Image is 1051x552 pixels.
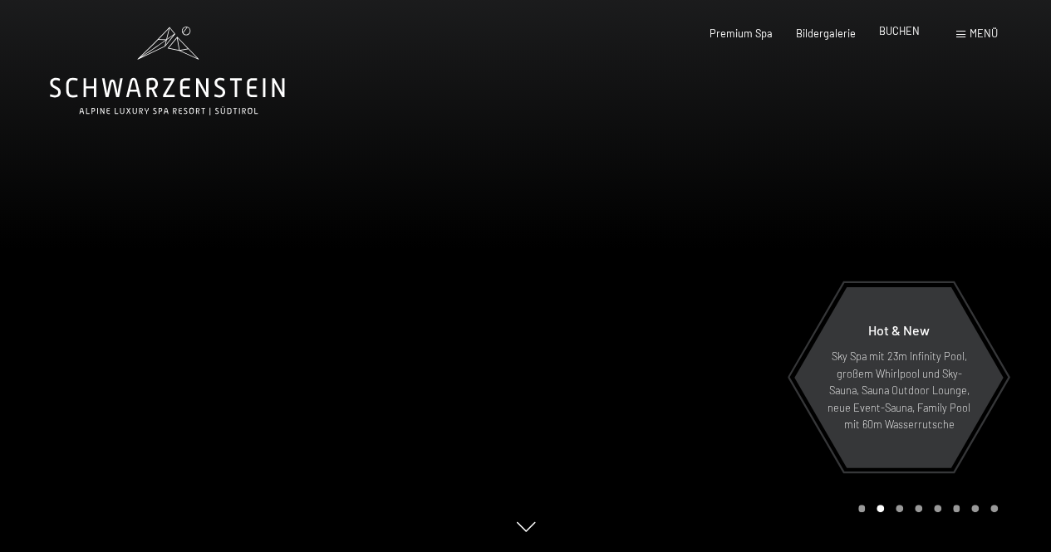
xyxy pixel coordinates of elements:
[879,24,920,37] a: BUCHEN
[953,505,960,512] div: Carousel Page 6
[796,27,856,40] a: Bildergalerie
[934,505,941,512] div: Carousel Page 5
[852,505,998,512] div: Carousel Pagination
[990,505,998,512] div: Carousel Page 8
[915,505,922,512] div: Carousel Page 4
[710,27,773,40] a: Premium Spa
[877,505,884,512] div: Carousel Page 2 (Current Slide)
[970,27,998,40] span: Menü
[896,505,903,512] div: Carousel Page 3
[868,322,930,338] span: Hot & New
[793,286,1004,469] a: Hot & New Sky Spa mit 23m Infinity Pool, großem Whirlpool und Sky-Sauna, Sauna Outdoor Lounge, ne...
[827,348,971,432] p: Sky Spa mit 23m Infinity Pool, großem Whirlpool und Sky-Sauna, Sauna Outdoor Lounge, neue Event-S...
[971,505,979,512] div: Carousel Page 7
[858,505,866,512] div: Carousel Page 1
